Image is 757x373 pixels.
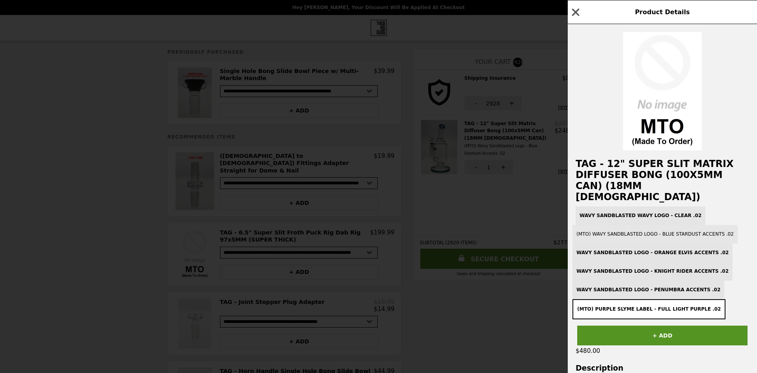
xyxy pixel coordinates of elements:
[635,8,690,16] span: Product Details
[572,225,738,244] button: (MTO) Wavy Sandblasted Logo - Blue Stardust Accents .02
[623,32,702,150] img: (MTO) Purple Slyme Label - Full Light Purple .02
[568,345,757,356] div: $480.00
[572,299,725,319] button: (MTO) Purple Slyme Label - Full Light Purple .02
[568,158,757,202] h2: TAG - 12" Super Slit Matrix Diffuser Bong (100x5MM Can) (18MM [DEMOGRAPHIC_DATA])
[577,326,748,345] button: + ADD
[568,364,757,372] h3: Description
